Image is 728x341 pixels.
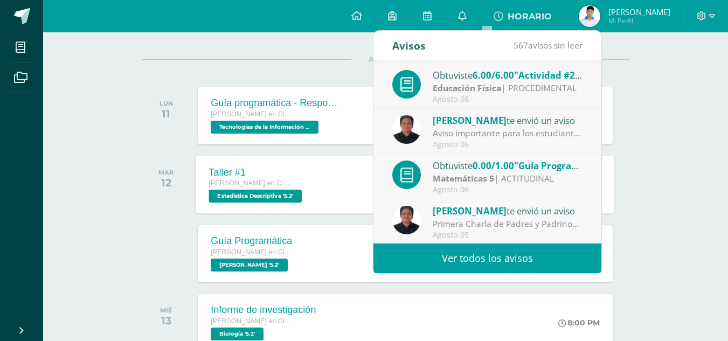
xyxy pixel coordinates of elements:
div: | PROCEDIMENTAL [433,82,583,94]
span: [PERSON_NAME] en Ciencias y Letras [211,317,292,325]
strong: Matemáticas 5 [433,172,494,184]
img: eff8bfa388aef6dbf44d967f8e9a2edc.png [392,115,421,144]
span: [PERSON_NAME] en Ciencias y Letras [209,179,291,187]
span: Biología '5.2' [211,328,264,340]
div: Primera Charla de Padres y Padrinos para Confirmación: Nos ponemos en contacto con ustedes para c... [433,218,583,230]
span: AGOSTO [351,54,420,64]
div: Obtuviste en [433,158,583,172]
div: LUN [160,100,173,107]
div: Obtuviste en [433,68,583,82]
div: Agosto 06 [433,185,583,194]
div: 11 [160,107,173,120]
div: MIÉ [160,307,172,314]
div: | ACTITUDINAL [433,172,583,185]
span: Mi Perfil [608,16,670,25]
div: Avisos [392,31,426,60]
span: [PERSON_NAME] [433,205,507,217]
div: 8:00 PM [558,318,600,328]
span: [PERSON_NAME] en Ciencias y Letras [211,248,292,256]
div: Agosto 06 [433,140,583,149]
span: 567 [514,39,528,51]
span: PEREL '5.2' [211,259,288,272]
span: 0.00/1.00 [473,159,514,172]
div: te envió un aviso [433,113,583,127]
span: Tecnologías de la Información y Comunicación 5 '5.2' [211,121,318,134]
span: [PERSON_NAME] [608,6,670,17]
img: eff8bfa388aef6dbf44d967f8e9a2edc.png [392,206,421,234]
span: [PERSON_NAME] en Ciencias y Letras [211,110,292,118]
span: HORARIO [508,11,552,22]
div: te envió un aviso [433,204,583,218]
strong: Educación Física [433,82,501,94]
span: 6.00/6.00 [473,69,514,81]
span: avisos sin leer [514,39,583,51]
span: [PERSON_NAME] [433,114,507,127]
div: 13 [160,314,172,327]
div: Agosto 05 [433,231,583,240]
div: Aviso importante para los estudiantes de catequesis: Saludos Cordiales estimados estudiantes y pa... [433,127,583,140]
span: "Guía Programática" [514,159,606,172]
span: Estadística Descriptiva '5.2' [209,190,302,203]
div: 12 [158,176,174,189]
div: Taller #1 [209,166,305,178]
div: Guía Programática [211,235,292,247]
div: Informe de investigación [211,304,316,316]
a: Ver todos los avisos [373,243,601,273]
div: Guía programática - Responsabilidad [211,98,340,109]
div: Agosto 08 [433,95,583,104]
span: "Actividad #2" [514,69,582,81]
img: 374c95e294a0aa78f3cacb18a9b8c350.png [579,5,600,27]
div: MAR [158,169,174,176]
